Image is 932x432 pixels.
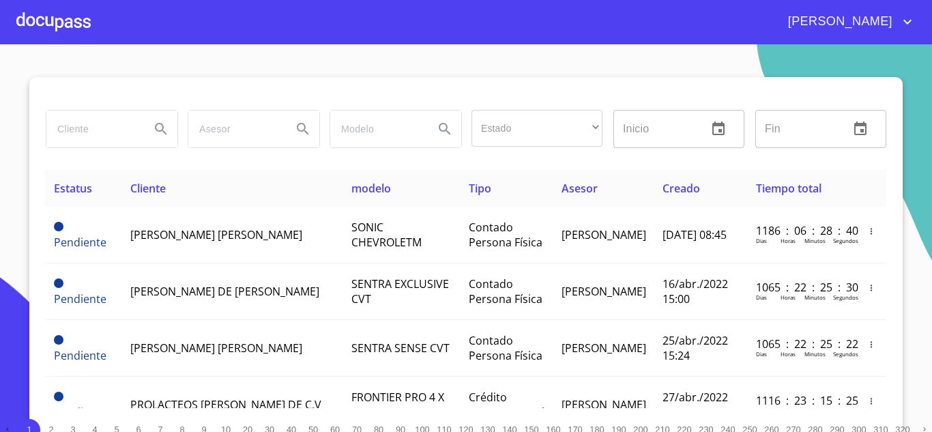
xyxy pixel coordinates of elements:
[833,293,858,301] p: Segundos
[469,181,491,196] span: Tipo
[778,11,916,33] button: account of current user
[804,237,826,244] p: Minutos
[54,222,63,231] span: Pendiente
[756,280,848,295] p: 1065 : 22 : 25 : 30
[351,220,422,250] span: SONIC CHEVROLETM
[833,237,858,244] p: Segundos
[469,333,542,363] span: Contado Persona Física
[54,392,63,401] span: Pendiente
[54,348,106,363] span: Pendiente
[756,293,767,301] p: Dias
[130,397,321,412] span: PROLACTEOS [PERSON_NAME] DE C.V
[469,390,544,420] span: Crédito Persona Moral
[54,181,92,196] span: Estatus
[130,181,166,196] span: Cliente
[778,11,899,33] span: [PERSON_NAME]
[130,341,302,356] span: [PERSON_NAME] [PERSON_NAME]
[562,181,598,196] span: Asesor
[469,276,542,306] span: Contado Persona Física
[804,350,826,358] p: Minutos
[145,113,177,145] button: Search
[351,390,444,420] span: FRONTIER PRO 4 X 4 X 4 TA
[781,407,796,414] p: Horas
[756,237,767,244] p: Dias
[833,350,858,358] p: Segundos
[562,284,646,299] span: [PERSON_NAME]
[781,293,796,301] p: Horas
[662,390,728,420] span: 27/abr./2022 08:47
[662,333,728,363] span: 25/abr./2022 15:24
[54,405,106,420] span: Pendiente
[54,335,63,345] span: Pendiente
[54,235,106,250] span: Pendiente
[562,397,646,412] span: [PERSON_NAME]
[562,227,646,242] span: [PERSON_NAME]
[781,237,796,244] p: Horas
[756,350,767,358] p: Dias
[756,336,848,351] p: 1065 : 22 : 25 : 22
[287,113,319,145] button: Search
[351,181,391,196] span: modelo
[756,393,848,408] p: 1116 : 23 : 15 : 25
[46,111,139,147] input: search
[562,341,646,356] span: [PERSON_NAME]
[833,407,858,414] p: Segundos
[428,113,461,145] button: Search
[130,227,302,242] span: [PERSON_NAME] [PERSON_NAME]
[351,276,449,306] span: SENTRA EXCLUSIVE CVT
[781,350,796,358] p: Horas
[804,293,826,301] p: Minutos
[188,111,281,147] input: search
[662,181,700,196] span: Creado
[662,276,728,306] span: 16/abr./2022 15:00
[756,407,767,414] p: Dias
[351,341,450,356] span: SENTRA SENSE CVT
[662,227,727,242] span: [DATE] 08:45
[130,284,319,299] span: [PERSON_NAME] DE [PERSON_NAME]
[804,407,826,414] p: Minutos
[756,181,821,196] span: Tiempo total
[54,291,106,306] span: Pendiente
[330,111,423,147] input: search
[756,223,848,238] p: 1186 : 06 : 28 : 40
[471,110,602,147] div: ​
[54,278,63,288] span: Pendiente
[469,220,542,250] span: Contado Persona Física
